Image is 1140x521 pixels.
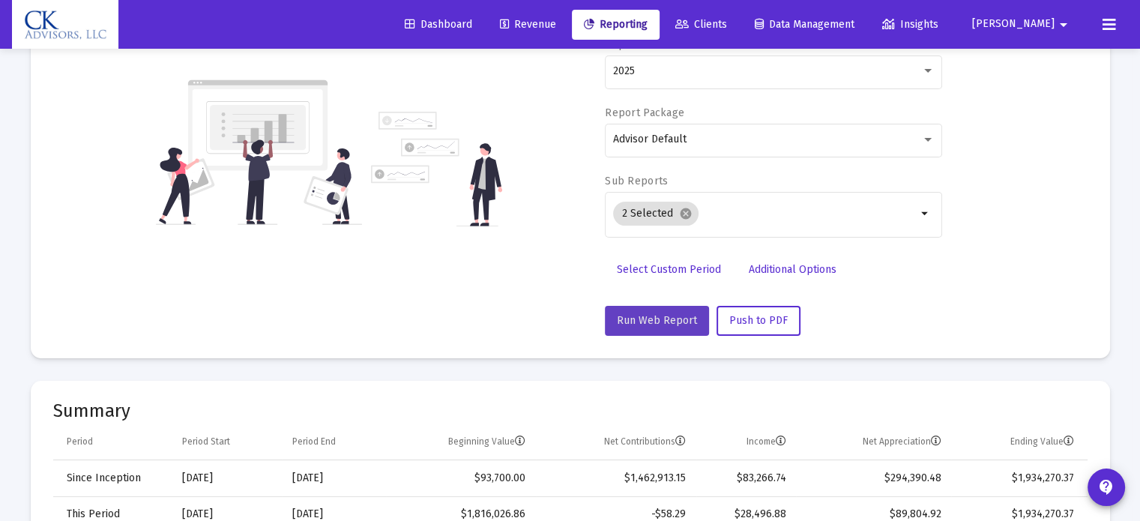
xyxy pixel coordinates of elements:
td: Column Ending Value [951,424,1087,460]
td: Since Inception [53,460,172,496]
div: Income [746,436,785,448]
mat-chip: 2 Selected [613,202,699,226]
div: Net Appreciation [862,436,941,448]
td: Column Net Contributions [536,424,696,460]
img: reporting-alt [371,112,502,226]
span: Select Custom Period [617,263,721,276]
span: Additional Options [749,263,836,276]
td: $294,390.48 [796,460,951,496]
a: Revenue [488,10,568,40]
span: Insights [882,18,938,31]
button: Run Web Report [605,306,709,336]
a: Dashboard [393,10,484,40]
td: $1,934,270.37 [951,460,1087,496]
span: Push to PDF [729,314,788,327]
td: Column Period Start [172,424,282,460]
img: reporting [156,78,362,226]
span: Data Management [755,18,854,31]
span: [PERSON_NAME] [972,18,1055,31]
span: 2025 [613,64,635,77]
img: Dashboard [23,10,107,40]
a: Clients [663,10,739,40]
span: Dashboard [405,18,472,31]
div: Period Start [182,436,230,448]
button: Push to PDF [717,306,800,336]
a: Reporting [572,10,660,40]
td: Column Period [53,424,172,460]
td: $93,700.00 [386,460,536,496]
span: Reporting [584,18,648,31]
div: Net Contributions [604,436,686,448]
td: Column Net Appreciation [796,424,951,460]
mat-icon: cancel [679,207,693,220]
label: Report Package [605,106,684,119]
mat-chip-list: Selection [613,199,917,229]
div: Ending Value [1010,436,1074,448]
label: Sub Reports [605,175,668,187]
td: Column Income [696,424,796,460]
mat-icon: arrow_drop_down [917,205,935,223]
div: [DATE] [292,471,376,486]
div: Beginning Value [448,436,525,448]
a: Data Management [743,10,866,40]
td: Column Beginning Value [386,424,536,460]
span: Clients [675,18,727,31]
td: $1,462,913.15 [536,460,696,496]
span: Run Web Report [617,314,697,327]
mat-card-title: Summary [53,403,1088,418]
mat-icon: contact_support [1097,478,1115,496]
span: Advisor Default [613,133,687,145]
td: $83,266.74 [696,460,796,496]
div: [DATE] [182,471,271,486]
div: Period End [292,436,336,448]
button: [PERSON_NAME] [954,9,1091,39]
td: Column Period End [282,424,386,460]
mat-icon: arrow_drop_down [1055,10,1073,40]
a: Insights [870,10,950,40]
div: Period [67,436,93,448]
span: Revenue [500,18,556,31]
